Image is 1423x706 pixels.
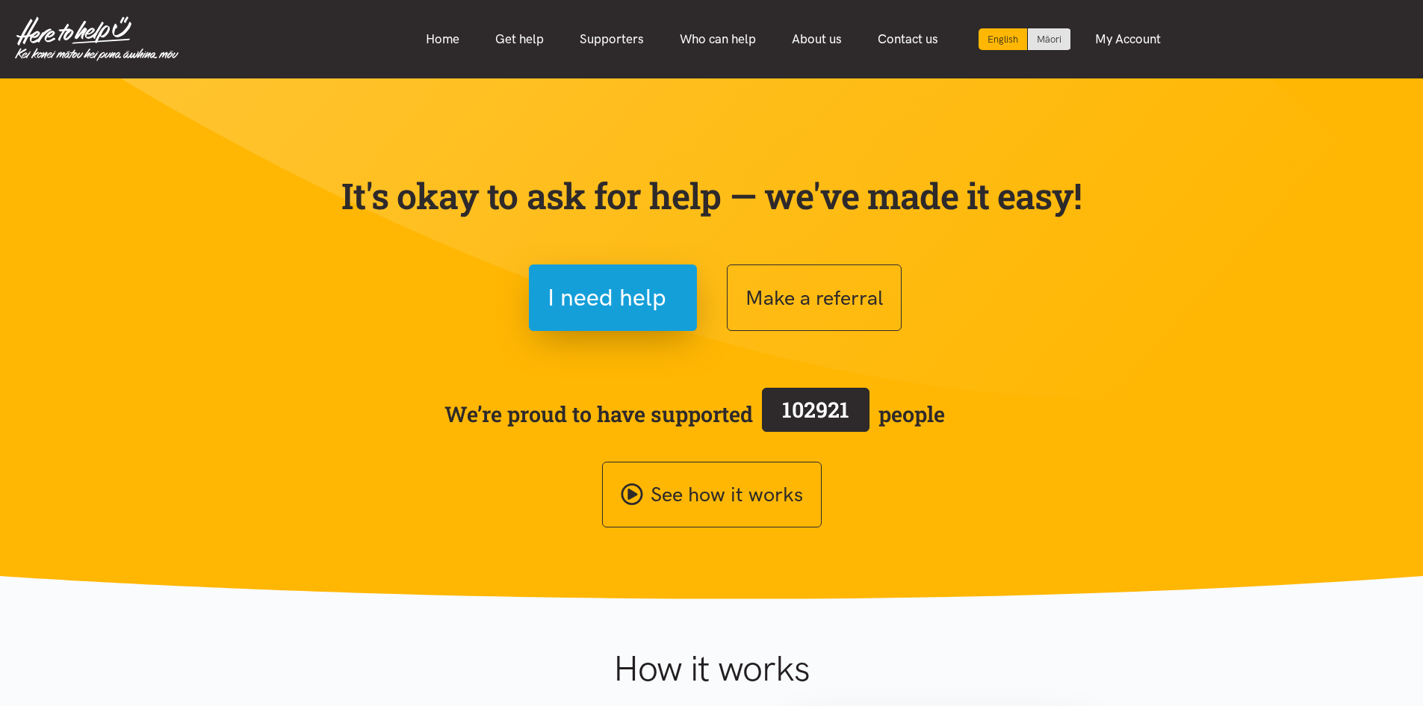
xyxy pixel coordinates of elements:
[979,28,1028,50] div: Current language
[562,23,662,55] a: Supporters
[753,385,878,443] a: 102921
[1077,23,1179,55] a: My Account
[782,395,849,424] span: 102921
[408,23,477,55] a: Home
[662,23,774,55] a: Who can help
[727,264,902,331] button: Make a referral
[477,23,562,55] a: Get help
[602,462,822,528] a: See how it works
[15,16,179,61] img: Home
[774,23,860,55] a: About us
[338,174,1085,217] p: It's okay to ask for help — we've made it easy!
[468,647,955,690] h1: How it works
[548,279,666,317] span: I need help
[860,23,956,55] a: Contact us
[529,264,697,331] button: I need help
[979,28,1071,50] div: Language toggle
[1028,28,1070,50] a: Switch to Te Reo Māori
[444,385,945,443] span: We’re proud to have supported people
